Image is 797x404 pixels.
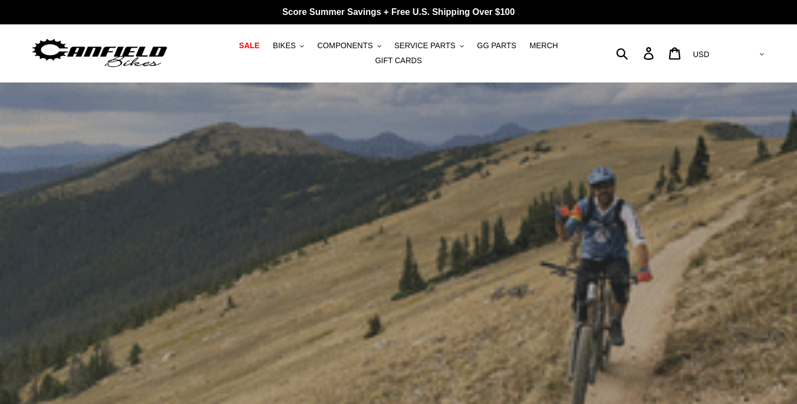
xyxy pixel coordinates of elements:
span: COMPONENTS [317,41,372,50]
button: COMPONENTS [312,38,386,53]
a: SALE [234,38,265,53]
a: MERCH [524,38,563,53]
a: GIFT CARDS [370,53,428,68]
span: GIFT CARDS [375,56,422,65]
span: GG PARTS [477,41,516,50]
img: Canfield Bikes [30,36,169,71]
input: Search [622,41,650,65]
button: SERVICE PARTS [389,38,469,53]
span: SALE [239,41,260,50]
span: MERCH [530,41,558,50]
span: BIKES [273,41,296,50]
button: BIKES [267,38,309,53]
a: GG PARTS [472,38,522,53]
span: SERVICE PARTS [394,41,455,50]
